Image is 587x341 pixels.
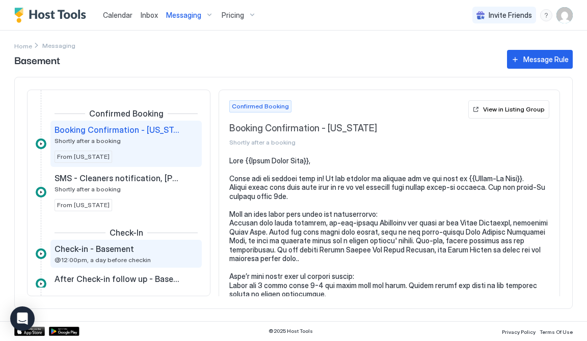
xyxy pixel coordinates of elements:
[49,327,79,336] a: Google Play Store
[55,173,181,183] span: SMS - Cleaners notification, [PERSON_NAME]
[556,7,573,23] div: User profile
[502,329,536,335] span: Privacy Policy
[55,137,121,145] span: Shortly after a booking
[523,54,569,65] div: Message Rule
[141,11,158,19] span: Inbox
[42,42,75,49] span: Breadcrumb
[468,100,549,119] button: View in Listing Group
[222,11,244,20] span: Pricing
[110,228,143,238] span: Check-In
[502,326,536,336] a: Privacy Policy
[14,52,497,67] span: Basement
[232,102,289,111] span: Confirmed Booking
[55,125,181,135] span: Booking Confirmation - [US_STATE]
[14,40,32,51] div: Breadcrumb
[483,105,545,114] div: View in Listing Group
[166,11,201,20] span: Messaging
[103,11,132,19] span: Calendar
[507,50,573,69] button: Message Rule
[55,286,145,294] span: @12:00pm, a day after checkin
[229,123,464,134] span: Booking Confirmation - [US_STATE]
[14,42,32,50] span: Home
[14,40,32,51] a: Home
[269,328,313,334] span: © 2025 Host Tools
[540,329,573,335] span: Terms Of Use
[141,10,158,20] a: Inbox
[489,11,532,20] span: Invite Friends
[55,244,134,254] span: Check-in - Basement
[103,10,132,20] a: Calendar
[10,306,35,331] div: Open Intercom Messenger
[57,152,110,161] span: From [US_STATE]
[55,256,151,264] span: @12:00pm, a day before checkin
[540,326,573,336] a: Terms Of Use
[55,185,121,193] span: Shortly after a booking
[57,201,110,210] span: From [US_STATE]
[14,8,91,23] a: Host Tools Logo
[229,138,464,146] span: Shortly after a booking
[14,327,45,336] a: App Store
[540,9,552,21] div: menu
[89,108,164,119] span: Confirmed Booking
[55,274,181,284] span: After Check-in follow up - Basement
